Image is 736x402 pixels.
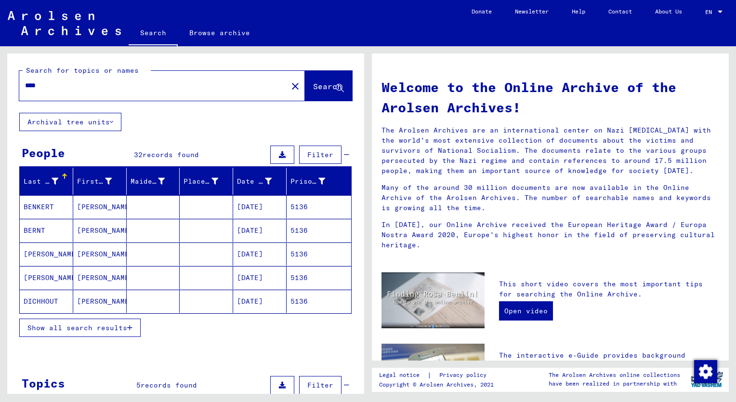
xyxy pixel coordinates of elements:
[141,381,197,389] span: records found
[379,370,498,380] div: |
[233,290,287,313] mat-cell: [DATE]
[307,381,333,389] span: Filter
[379,380,498,389] p: Copyright © Arolsen Archives, 2021
[233,195,287,218] mat-cell: [DATE]
[143,150,199,159] span: records found
[20,290,73,313] mat-cell: DICHHOUT
[24,176,58,187] div: Last Name
[237,176,272,187] div: Date of Birth
[499,301,553,321] a: Open video
[237,174,286,189] div: Date of Birth
[73,195,127,218] mat-cell: [PERSON_NAME]
[287,242,351,266] mat-cell: 5136
[287,195,351,218] mat-cell: 5136
[305,71,352,101] button: Search
[131,174,180,189] div: Maiden Name
[290,176,325,187] div: Prisoner #
[381,77,719,118] h1: Welcome to the Online Archive of the Arolsen Archives!
[77,176,112,187] div: First Name
[20,168,73,195] mat-header-cell: Last Name
[705,9,716,15] span: EN
[379,370,427,380] a: Legal notice
[24,174,73,189] div: Last Name
[287,168,351,195] mat-header-cell: Prisoner #
[20,266,73,289] mat-cell: [PERSON_NAME]
[22,144,65,161] div: People
[287,266,351,289] mat-cell: 5136
[73,266,127,289] mat-cell: [PERSON_NAME]
[381,125,719,176] p: The Arolsen Archives are an international center on Nazi [MEDICAL_DATA] with the world’s most ext...
[73,290,127,313] mat-cell: [PERSON_NAME]
[20,219,73,242] mat-cell: BERNT
[299,376,342,394] button: Filter
[286,76,305,95] button: Clear
[549,371,680,379] p: The Arolsen Archives online collections
[381,272,485,328] img: video.jpg
[178,21,262,44] a: Browse archive
[307,150,333,159] span: Filter
[22,375,65,392] div: Topics
[77,174,126,189] div: First Name
[381,220,719,250] p: In [DATE], our Online Archive received the European Heritage Award / Europa Nostra Award 2020, Eu...
[184,174,233,189] div: Place of Birth
[73,168,127,195] mat-header-cell: First Name
[134,150,143,159] span: 32
[694,360,717,383] img: Change consent
[499,350,719,401] p: The interactive e-Guide provides background knowledge to help you understand the documents. It in...
[19,319,141,337] button: Show all search results
[694,360,717,383] div: Change consent
[287,290,351,313] mat-cell: 5136
[289,80,301,92] mat-icon: close
[129,21,178,46] a: Search
[73,242,127,266] mat-cell: [PERSON_NAME]
[233,242,287,266] mat-cell: [DATE]
[287,219,351,242] mat-cell: 5136
[136,381,141,389] span: 5
[8,11,121,35] img: Arolsen_neg.svg
[26,66,139,75] mat-label: Search for topics or names
[233,266,287,289] mat-cell: [DATE]
[131,176,165,187] div: Maiden Name
[180,168,233,195] mat-header-cell: Place of Birth
[233,168,287,195] mat-header-cell: Date of Birth
[233,219,287,242] mat-cell: [DATE]
[432,370,498,380] a: Privacy policy
[27,323,127,332] span: Show all search results
[313,81,342,91] span: Search
[20,242,73,266] mat-cell: [PERSON_NAME]
[549,379,680,388] p: have been realized in partnership with
[20,195,73,218] mat-cell: BENKERT
[299,146,342,164] button: Filter
[127,168,180,195] mat-header-cell: Maiden Name
[184,176,218,187] div: Place of Birth
[19,113,121,131] button: Archival tree units
[689,367,725,391] img: yv_logo.png
[73,219,127,242] mat-cell: [PERSON_NAME]
[381,183,719,213] p: Many of the around 30 million documents are now available in the Online Archive of the Arolsen Ar...
[499,279,719,299] p: This short video covers the most important tips for searching the Online Archive.
[290,174,340,189] div: Prisoner #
